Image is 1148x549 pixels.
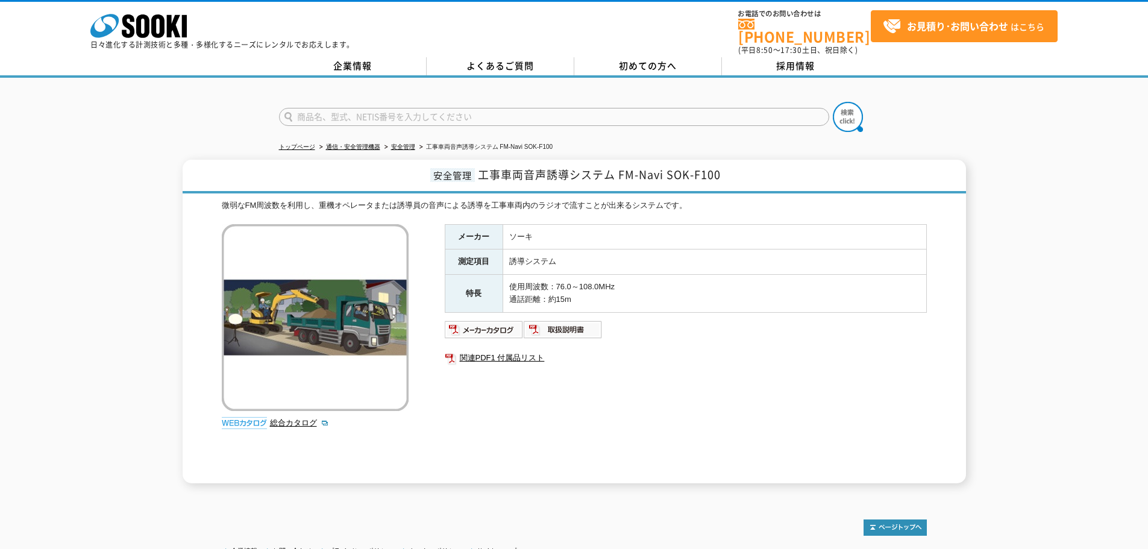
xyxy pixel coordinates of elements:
[738,45,858,55] span: (平日 ～ 土日、祝日除く)
[619,59,677,72] span: 初めての方へ
[478,166,721,183] span: 工事車両音声誘導システム FM-Navi SOK-F100
[883,17,1044,36] span: はこちら
[445,275,503,313] th: 特長
[738,10,871,17] span: お電話でのお問い合わせは
[907,19,1008,33] strong: お見積り･お問い合わせ
[430,168,475,182] span: 安全管理
[503,275,926,313] td: 使用周波数：76.0～108.0MHz 通話距離：約15m
[864,519,927,536] img: トップページへ
[326,143,380,150] a: 通信・安全管理機器
[445,224,503,249] th: メーカー
[445,350,927,366] a: 関連PDF1 付属品リスト
[270,418,329,427] a: 総合カタログ
[391,143,415,150] a: 安全管理
[871,10,1058,42] a: お見積り･お問い合わせはこちら
[222,417,267,429] img: webカタログ
[738,19,871,43] a: [PHONE_NUMBER]
[574,57,722,75] a: 初めての方へ
[833,102,863,132] img: btn_search.png
[279,143,315,150] a: トップページ
[222,199,927,212] div: 微弱なFM周波数を利用し、重機オペレータまたは誘導員の音声による誘導を工事車両内のラジオで流すことが出来るシステムです。
[445,320,524,339] img: メーカーカタログ
[445,328,524,337] a: メーカーカタログ
[417,141,553,154] li: 工事車両音声誘導システム FM-Navi SOK-F100
[279,108,829,126] input: 商品名、型式、NETIS番号を入力してください
[445,249,503,275] th: 測定項目
[90,41,354,48] p: 日々進化する計測技術と多種・多様化するニーズにレンタルでお応えします。
[503,249,926,275] td: 誘導システム
[427,57,574,75] a: よくあるご質問
[222,224,409,411] img: 工事車両音声誘導システム FM-Navi SOK-F100
[279,57,427,75] a: 企業情報
[722,57,870,75] a: 採用情報
[503,224,926,249] td: ソーキ
[524,328,603,337] a: 取扱説明書
[524,320,603,339] img: 取扱説明書
[756,45,773,55] span: 8:50
[780,45,802,55] span: 17:30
